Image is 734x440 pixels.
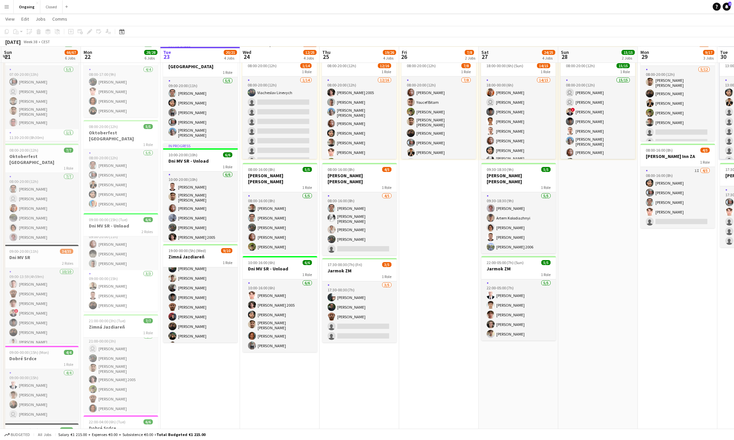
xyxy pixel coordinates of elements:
[143,318,153,323] span: 7/7
[84,324,158,330] h3: Zimná Jazdiareň
[465,56,475,61] div: 2 Jobs
[542,56,555,61] div: 4 Jobs
[640,167,715,228] app-card-role: 1I4/508:00-16:00 (8h)[PERSON_NAME][PERSON_NAME][PERSON_NAME][PERSON_NAME]
[620,69,630,74] span: 1 Role
[640,66,715,197] app-card-role: 5/1208:00-20:00 (12h)[PERSON_NAME] [PERSON_NAME][PERSON_NAME][PERSON_NAME][PERSON_NAME][PERSON_NAME]
[163,77,238,140] app-card-role: 5/509:00-20:00 (11h)[PERSON_NAME][PERSON_NAME][PERSON_NAME][PERSON_NAME][PERSON_NAME] [PERSON_NAME]
[700,148,710,153] span: 4/5
[84,314,158,413] app-job-card: 21:00-00:00 (3h) (Tue)7/7Zimná Jazdiareň1 Role7/721:00-00:00 (3h) [PERSON_NAME][PERSON_NAME][PERS...
[243,279,317,352] app-card-role: 6/610:00-16:00 (6h)[PERSON_NAME][PERSON_NAME] 2005[PERSON_NAME][PERSON_NAME] [PERSON_NAME][PERSON...
[242,61,317,159] app-job-card: 08:00-20:00 (12h)1/141 Role1/1408:00-20:00 (12h)Viacheslav Linevych
[143,330,153,335] span: 1 Role
[541,167,551,172] span: 5/5
[11,432,30,437] span: Budgeted
[4,245,79,343] app-job-card: 09:00-20:00 (11h)34/35Dni MV SR2 Roles10/1009:00-13:59 (4h59m)[PERSON_NAME][PERSON_NAME][PERSON_N...
[481,256,556,341] app-job-card: 22:00-05:00 (7h) (Sun)5/5Jarmok ZM1 Role5/522:00-05:00 (7h)[PERSON_NAME][PERSON_NAME][PERSON_NAME...
[65,50,78,55] span: 66/67
[156,432,205,437] span: Total Budgeted €1 215.00
[4,346,79,421] div: 09:00-00:00 (15h) (Mon)4/4Dobré Srdce1 Role4/409:00-00:00 (15h)[PERSON_NAME][PERSON_NAME][PERSON_...
[5,16,15,22] span: View
[622,56,634,61] div: 2 Jobs
[719,53,728,61] span: 30
[223,152,232,157] span: 6/6
[646,148,673,153] span: 08:00-16:00 (8h)
[4,356,79,362] h3: Dobré Srdce
[224,50,237,55] span: 20/21
[302,272,312,277] span: 1 Role
[4,254,79,260] h3: Dni MV SR
[537,63,550,68] span: 14/15
[322,61,396,159] app-job-card: 08:00-20:00 (12h)12/161 Role12/1608:00-20:00 (12h)[PERSON_NAME] 2005[PERSON_NAME][PERSON_NAME] [P...
[640,144,715,228] div: 08:00-16:00 (8h)4/5[PERSON_NAME] Inn ZA1 Role1I4/508:00-16:00 (8h)[PERSON_NAME][PERSON_NAME][PERS...
[560,53,569,61] span: 28
[382,274,391,279] span: 1 Role
[481,279,556,341] app-card-role: 5/522:00-05:00 (7h)[PERSON_NAME][PERSON_NAME][PERSON_NAME][PERSON_NAME][PERSON_NAME]
[162,53,171,61] span: 23
[143,124,153,129] span: 5/5
[322,192,397,255] app-card-role: 4/508:00-16:00 (8h)[PERSON_NAME][PERSON_NAME] [PERSON_NAME][PERSON_NAME][PERSON_NAME]
[52,16,67,22] span: Comms
[322,281,397,343] app-card-role: 3/517:30-00:30 (7h)[PERSON_NAME][PERSON_NAME][PERSON_NAME]
[22,39,39,44] span: Week 38
[243,256,317,352] app-job-card: 10:00-16:00 (6h)6/6Dni MV SR - Unload1 Role6/610:00-16:00 (6h)[PERSON_NAME][PERSON_NAME] 2005[PER...
[243,163,317,253] div: 08:00-16:00 (8h)5/5[PERSON_NAME] [PERSON_NAME]1 Role5/508:00-16:00 (8h)[PERSON_NAME][PERSON_NAME]...
[561,61,635,159] app-job-card: 08:00-20:00 (12h)15/151 Role15/1508:00-20:00 (12h) [PERSON_NAME] [PERSON_NAME]![PERSON_NAME][PERS...
[621,50,635,55] span: 15/15
[248,167,275,172] span: 08:00-16:00 (8h)
[561,49,569,55] span: Sun
[84,120,158,211] app-job-card: 08:00-20:00 (12h)5/5Oktoberfest [GEOGRAPHIC_DATA]1 Role5/508:00-20:00 (12h)[PERSON_NAME][PERSON_N...
[168,152,197,157] span: 10:00-20:00 (10h)
[84,213,158,312] div: 09:00-00:00 (15h) (Tue)6/6Dni MV SR - Unload2 Roles3/309:00-20:00 (11h)[PERSON_NAME][PERSON_NAME]...
[144,56,157,61] div: 6 Jobs
[248,63,277,68] span: 08:00-20:00 (12h)
[639,53,649,61] span: 29
[84,228,158,270] app-card-role: 3/309:00-20:00 (11h)[PERSON_NAME][PERSON_NAME][PERSON_NAME]
[465,50,474,55] span: 7/8
[89,318,125,323] span: 21:00-00:00 (3h) (Tue)
[243,173,317,185] h3: [PERSON_NAME] [PERSON_NAME]
[322,258,397,343] app-job-card: 17:30-00:30 (7h) (Fri)3/5Jarmok ZM1 Role3/517:30-00:30 (7h)[PERSON_NAME][PERSON_NAME][PERSON_NAME]
[723,3,731,11] a: 2
[4,268,79,377] app-card-role: 10/1009:00-13:59 (4h59m)[PERSON_NAME][PERSON_NAME][PERSON_NAME]![PERSON_NAME][PERSON_NAME][PERSON...
[243,49,251,55] span: Wed
[703,56,714,61] div: 3 Jobs
[223,70,232,75] span: 1 Role
[461,63,471,68] span: 7/8
[84,49,92,55] span: Mon
[401,53,407,61] span: 26
[720,49,728,55] span: Tue
[481,163,556,253] app-job-card: 09:30-18:30 (9h)5/5[PERSON_NAME] [PERSON_NAME]1 Role5/509:30-18:30 (9h)[PERSON_NAME]Artem Kolodia...
[224,56,237,61] div: 4 Jobs
[64,166,73,171] span: 1 Role
[163,58,238,70] h3: Oktoberfest [GEOGRAPHIC_DATA]
[9,148,38,153] span: 08:00-20:00 (12h)
[143,142,153,147] span: 1 Role
[481,61,556,159] app-job-card: 18:00-00:00 (6h) (Sun)14/151 Role14/1518:00-00:00 (6h)[PERSON_NAME] [PERSON_NAME][PERSON_NAME][PE...
[382,185,391,190] span: 1 Role
[4,144,79,242] div: 08:00-20:00 (12h)7/7Oktoberfest [GEOGRAPHIC_DATA]1 Role7/708:00-20:00 (12h)[PERSON_NAME] [PERSON_...
[243,266,317,272] h3: Dni MV SR - Unload
[143,217,153,222] span: 6/6
[84,333,158,415] app-card-role: 7/721:00-00:00 (3h) [PERSON_NAME][PERSON_NAME][PERSON_NAME] [PERSON_NAME][PERSON_NAME] 2005[PERSO...
[60,249,73,254] span: 34/35
[5,39,21,45] div: [DATE]
[401,61,476,159] app-job-card: 08:00-20:00 (12h)7/81 Role7/808:00-20:00 (12h)[PERSON_NAME]Youcef Bitam[PERSON_NAME][PERSON_NAME]...
[541,260,551,265] span: 5/5
[64,362,73,367] span: 1 Role
[480,53,489,61] span: 27
[4,153,79,165] h3: Oktoberfest [GEOGRAPHIC_DATA]
[223,164,232,169] span: 1 Role
[163,158,238,164] h3: Dni MV SR - Unload
[41,39,50,44] div: CEST
[84,43,158,117] app-job-card: 08:00-17:00 (9h)4/4HUR PREP1 Role4/408:00-17:00 (9h)[PERSON_NAME][PERSON_NAME][PERSON_NAME][PERSO...
[19,15,32,23] a: Edit
[461,69,471,74] span: 1 Role
[243,192,317,253] app-card-role: 5/508:00-16:00 (8h)[PERSON_NAME][PERSON_NAME][PERSON_NAME][PERSON_NAME][PERSON_NAME]
[50,15,70,23] a: Comms
[89,419,125,424] span: 22:00-04:00 (6h) (Tue)
[21,16,29,22] span: Edit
